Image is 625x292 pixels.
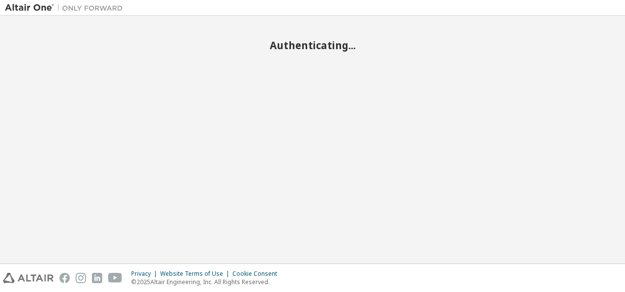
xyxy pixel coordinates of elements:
img: altair_logo.svg [3,273,54,283]
img: facebook.svg [59,273,70,283]
div: Privacy [131,270,160,278]
img: linkedin.svg [92,273,102,283]
img: youtube.svg [108,273,122,283]
img: Altair One [5,3,128,13]
div: Cookie Consent [232,270,283,278]
h2: Authenticating... [5,39,620,52]
p: © 2025 Altair Engineering, Inc. All Rights Reserved. [131,278,283,286]
div: Website Terms of Use [160,270,232,278]
img: instagram.svg [76,273,86,283]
